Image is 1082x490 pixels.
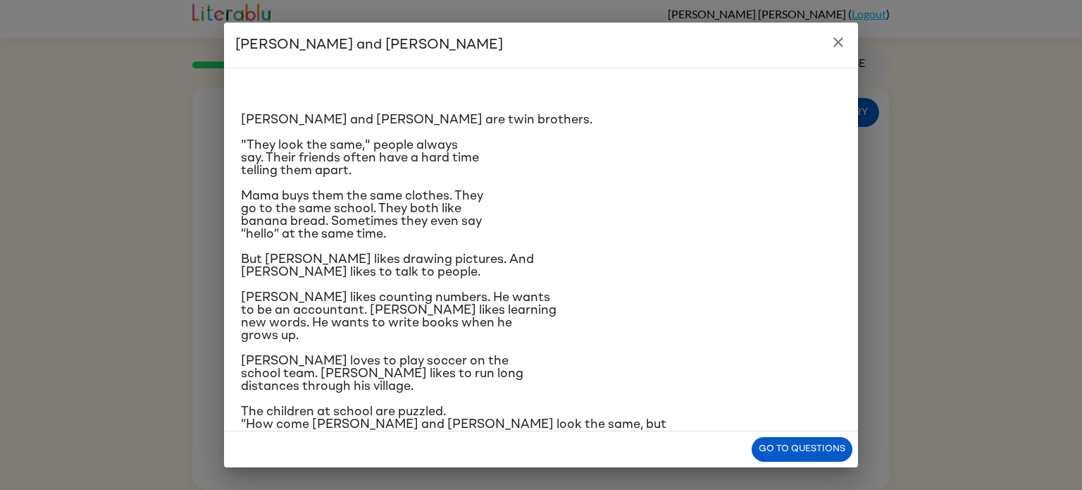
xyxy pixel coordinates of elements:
span: [PERSON_NAME] and [PERSON_NAME] are twin brothers. [241,114,592,126]
span: The children at school are puzzled. “How come [PERSON_NAME] and [PERSON_NAME] look the same, but ... [241,405,666,443]
button: Go to questions [752,437,852,462]
span: But [PERSON_NAME] likes drawing pictures. And [PERSON_NAME] likes to talk to people. [241,253,534,278]
span: [PERSON_NAME] loves to play soccer on the school team. [PERSON_NAME] likes to run long distances ... [241,355,523,393]
span: Mama buys them the same clothes. They go to the same school. They both like banana bread. Sometim... [241,190,483,240]
span: [PERSON_NAME] likes counting numbers. He wants to be an accountant. [PERSON_NAME] likes learning ... [241,291,556,342]
button: close [824,28,852,56]
h2: [PERSON_NAME] and [PERSON_NAME] [224,23,858,68]
span: "They look the same," people always say. Their friends often have a hard time telling them apart. [241,139,479,177]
